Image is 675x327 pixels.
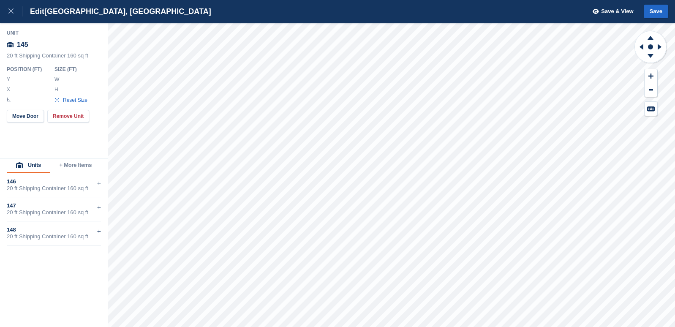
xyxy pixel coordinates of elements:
[7,226,101,233] div: 148
[645,69,657,83] button: Zoom In
[7,202,101,209] div: 147
[7,86,11,93] label: X
[7,110,44,123] button: Move Door
[54,86,59,93] label: H
[7,185,101,192] div: 20 ft Shipping Container 160 sq ft
[54,66,92,73] div: Size ( FT )
[7,197,101,221] div: 14720 ft Shipping Container 160 sq ft+
[7,233,101,240] div: 20 ft Shipping Container 160 sq ft
[97,202,101,213] div: +
[50,158,101,173] button: + More Items
[7,52,101,63] div: 20 ft Shipping Container 160 sq ft
[645,102,657,116] button: Keyboard Shortcuts
[644,5,668,19] button: Save
[97,226,101,237] div: +
[22,6,211,16] div: Edit [GEOGRAPHIC_DATA], [GEOGRAPHIC_DATA]
[7,209,101,216] div: 20 ft Shipping Container 160 sq ft
[601,7,633,16] span: Save & View
[7,158,50,173] button: Units
[97,178,101,188] div: +
[63,96,88,104] span: Reset Size
[7,98,11,101] img: angle-icn.0ed2eb85.svg
[7,37,101,52] div: 145
[7,76,11,83] label: Y
[7,66,48,73] div: Position ( FT )
[7,173,101,197] div: 14620 ft Shipping Container 160 sq ft+
[7,221,101,245] div: 14820 ft Shipping Container 160 sq ft+
[54,76,59,83] label: W
[7,178,101,185] div: 146
[47,110,89,123] button: Remove Unit
[645,83,657,97] button: Zoom Out
[7,30,101,36] div: Unit
[588,5,634,19] button: Save & View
